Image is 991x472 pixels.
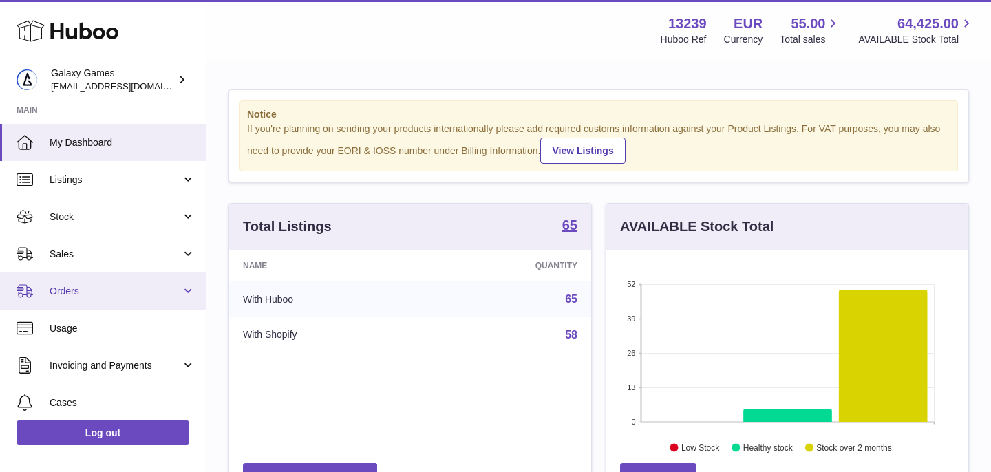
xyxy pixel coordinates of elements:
span: Cases [50,396,195,409]
th: Name [229,250,425,281]
strong: 13239 [668,14,707,33]
a: 65 [562,218,577,235]
text: Healthy stock [743,442,793,452]
text: 0 [631,418,635,426]
text: 52 [627,280,635,288]
th: Quantity [425,250,591,281]
td: With Shopify [229,317,425,353]
span: My Dashboard [50,136,195,149]
text: 39 [627,314,635,323]
img: shop@backgammongalaxy.com [17,69,37,90]
div: Galaxy Games [51,67,175,93]
span: Listings [50,173,181,186]
a: 55.00 Total sales [780,14,841,46]
strong: EUR [734,14,763,33]
a: Log out [17,420,189,445]
span: Orders [50,285,181,298]
td: With Huboo [229,281,425,317]
span: Invoicing and Payments [50,359,181,372]
text: Low Stock [681,442,720,452]
div: Huboo Ref [661,33,707,46]
span: 55.00 [791,14,825,33]
span: Sales [50,248,181,261]
h3: Total Listings [243,217,332,236]
strong: Notice [247,108,950,121]
div: Currency [724,33,763,46]
span: Total sales [780,33,841,46]
span: AVAILABLE Stock Total [858,33,974,46]
text: Stock over 2 months [816,442,891,452]
strong: 65 [562,218,577,232]
a: 65 [565,293,577,305]
span: Usage [50,322,195,335]
a: 58 [565,329,577,341]
a: View Listings [540,138,625,164]
h3: AVAILABLE Stock Total [620,217,774,236]
text: 13 [627,383,635,391]
span: [EMAIL_ADDRESS][DOMAIN_NAME] [51,81,202,92]
span: 64,425.00 [897,14,959,33]
span: Stock [50,211,181,224]
a: 64,425.00 AVAILABLE Stock Total [858,14,974,46]
div: If you're planning on sending your products internationally please add required customs informati... [247,122,950,164]
text: 26 [627,349,635,357]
